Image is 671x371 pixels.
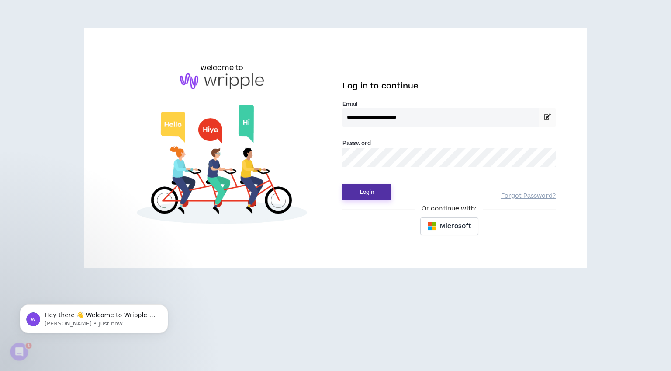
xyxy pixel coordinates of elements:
[440,221,471,231] span: Microsoft
[115,98,329,234] img: Welcome to Wripple
[415,204,483,213] span: Or continue with:
[7,286,181,347] iframe: Intercom notifications message
[501,192,556,200] a: Forgot Password?
[9,341,30,362] iframe: Intercom live chat
[180,73,264,90] img: logo-brand.png
[27,341,34,348] span: 1
[342,139,371,147] label: Password
[342,184,391,200] button: Login
[342,100,556,108] label: Email
[342,80,419,91] span: Log in to continue
[201,63,244,73] h6: welcome to
[420,217,478,235] button: Microsoft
